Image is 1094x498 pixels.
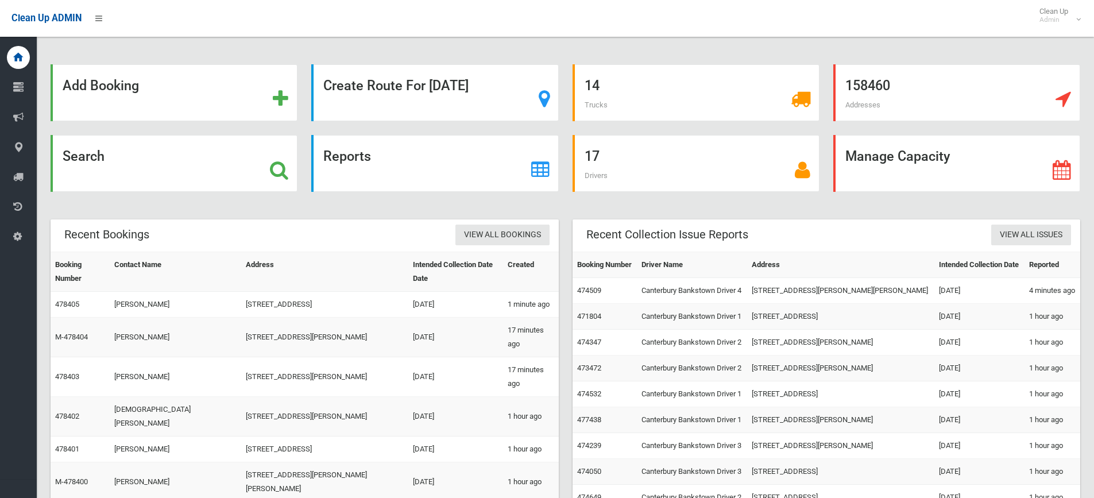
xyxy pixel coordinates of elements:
[585,101,608,109] span: Trucks
[51,135,297,192] a: Search
[637,252,747,278] th: Driver Name
[1025,252,1080,278] th: Reported
[503,252,558,292] th: Created
[408,252,504,292] th: Intended Collection Date Date
[110,252,241,292] th: Contact Name
[573,223,762,246] header: Recent Collection Issue Reports
[573,252,637,278] th: Booking Number
[408,357,504,397] td: [DATE]
[11,13,82,24] span: Clean Up ADMIN
[577,312,601,321] a: 471804
[241,252,408,292] th: Address
[934,459,1025,485] td: [DATE]
[1025,407,1080,433] td: 1 hour ago
[63,148,105,164] strong: Search
[503,292,558,318] td: 1 minute ago
[1025,381,1080,407] td: 1 hour ago
[637,304,747,330] td: Canterbury Bankstown Driver 1
[845,148,950,164] strong: Manage Capacity
[747,433,935,459] td: [STREET_ADDRESS][PERSON_NAME]
[577,415,601,424] a: 477438
[747,330,935,356] td: [STREET_ADDRESS][PERSON_NAME]
[55,300,79,308] a: 478405
[323,148,371,164] strong: Reports
[833,64,1080,121] a: 158460 Addresses
[1034,7,1080,24] span: Clean Up
[747,252,935,278] th: Address
[833,135,1080,192] a: Manage Capacity
[577,364,601,372] a: 473472
[585,78,600,94] strong: 14
[747,459,935,485] td: [STREET_ADDRESS]
[934,407,1025,433] td: [DATE]
[110,397,241,437] td: [DEMOGRAPHIC_DATA][PERSON_NAME]
[311,135,558,192] a: Reports
[637,381,747,407] td: Canterbury Bankstown Driver 1
[1025,433,1080,459] td: 1 hour ago
[323,78,469,94] strong: Create Route For [DATE]
[747,407,935,433] td: [STREET_ADDRESS][PERSON_NAME]
[637,356,747,381] td: Canterbury Bankstown Driver 2
[55,477,88,486] a: M-478400
[991,225,1071,246] a: View All Issues
[55,445,79,453] a: 478401
[934,278,1025,304] td: [DATE]
[845,101,880,109] span: Addresses
[934,330,1025,356] td: [DATE]
[63,78,139,94] strong: Add Booking
[51,252,110,292] th: Booking Number
[408,292,504,318] td: [DATE]
[637,330,747,356] td: Canterbury Bankstown Driver 2
[577,286,601,295] a: 474509
[747,381,935,407] td: [STREET_ADDRESS]
[51,64,297,121] a: Add Booking
[455,225,550,246] a: View All Bookings
[241,292,408,318] td: [STREET_ADDRESS]
[503,318,558,357] td: 17 minutes ago
[408,437,504,462] td: [DATE]
[577,338,601,346] a: 474347
[408,318,504,357] td: [DATE]
[241,437,408,462] td: [STREET_ADDRESS]
[1039,16,1068,24] small: Admin
[110,292,241,318] td: [PERSON_NAME]
[503,397,558,437] td: 1 hour ago
[934,252,1025,278] th: Intended Collection Date
[934,304,1025,330] td: [DATE]
[110,437,241,462] td: [PERSON_NAME]
[408,397,504,437] td: [DATE]
[934,381,1025,407] td: [DATE]
[637,433,747,459] td: Canterbury Bankstown Driver 3
[747,278,935,304] td: [STREET_ADDRESS][PERSON_NAME][PERSON_NAME]
[110,357,241,397] td: [PERSON_NAME]
[1025,356,1080,381] td: 1 hour ago
[637,278,747,304] td: Canterbury Bankstown Driver 4
[573,135,819,192] a: 17 Drivers
[934,433,1025,459] td: [DATE]
[585,148,600,164] strong: 17
[577,389,601,398] a: 474532
[55,412,79,420] a: 478402
[311,64,558,121] a: Create Route For [DATE]
[934,356,1025,381] td: [DATE]
[55,333,88,341] a: M-478404
[845,78,890,94] strong: 158460
[577,441,601,450] a: 474239
[747,356,935,381] td: [STREET_ADDRESS][PERSON_NAME]
[747,304,935,330] td: [STREET_ADDRESS]
[637,407,747,433] td: Canterbury Bankstown Driver 1
[573,64,819,121] a: 14 Trucks
[241,318,408,357] td: [STREET_ADDRESS][PERSON_NAME]
[1025,459,1080,485] td: 1 hour ago
[241,357,408,397] td: [STREET_ADDRESS][PERSON_NAME]
[241,397,408,437] td: [STREET_ADDRESS][PERSON_NAME]
[1025,330,1080,356] td: 1 hour ago
[577,467,601,476] a: 474050
[503,437,558,462] td: 1 hour ago
[110,318,241,357] td: [PERSON_NAME]
[585,171,608,180] span: Drivers
[51,223,163,246] header: Recent Bookings
[1025,304,1080,330] td: 1 hour ago
[503,357,558,397] td: 17 minutes ago
[1025,278,1080,304] td: 4 minutes ago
